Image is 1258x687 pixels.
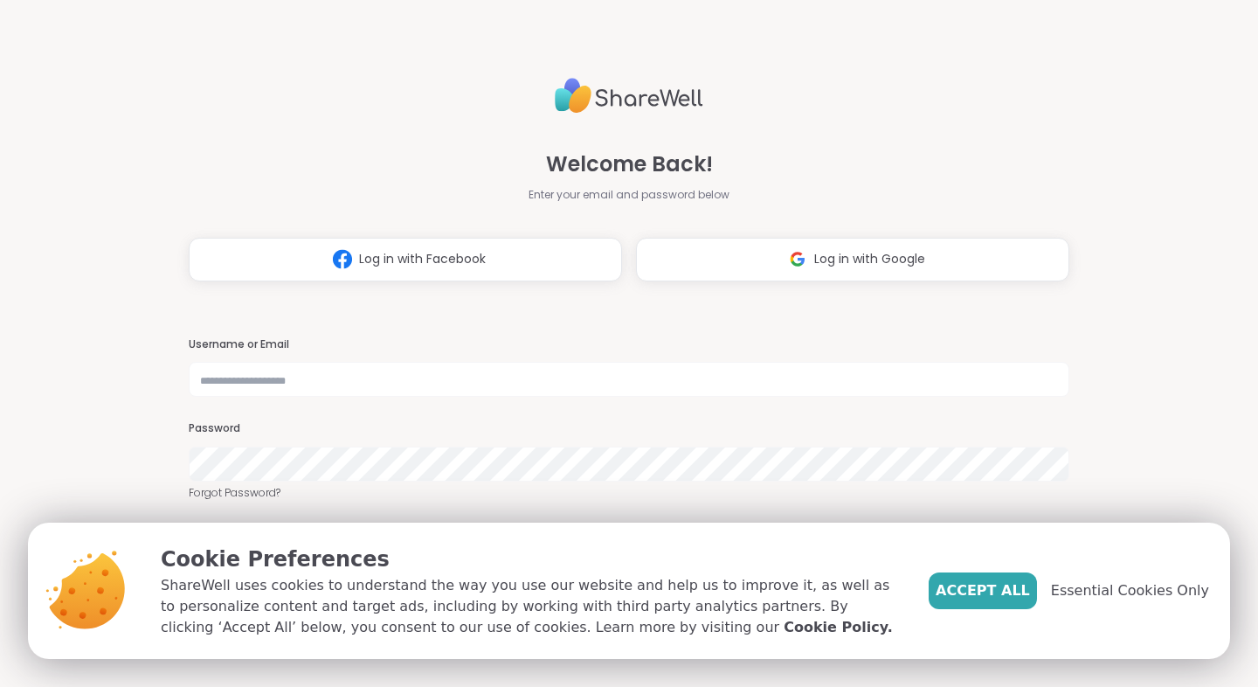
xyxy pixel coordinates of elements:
h3: Password [189,421,1069,436]
h3: Username or Email [189,337,1069,352]
button: Log in with Google [636,238,1069,281]
span: Essential Cookies Only [1051,580,1209,601]
span: Enter your email and password below [529,187,729,203]
img: ShareWell Logomark [781,243,814,275]
p: ShareWell uses cookies to understand the way you use our website and help us to improve it, as we... [161,575,901,638]
span: Log in with Facebook [359,250,486,268]
span: Welcome Back! [546,149,713,180]
span: Accept All [936,580,1030,601]
button: Log in with Facebook [189,238,622,281]
a: Forgot Password? [189,485,1069,501]
a: Cookie Policy. [784,617,892,638]
img: ShareWell Logo [555,71,703,121]
button: Accept All [929,572,1037,609]
img: ShareWell Logomark [326,243,359,275]
span: Log in with Google [814,250,925,268]
p: Cookie Preferences [161,544,901,575]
